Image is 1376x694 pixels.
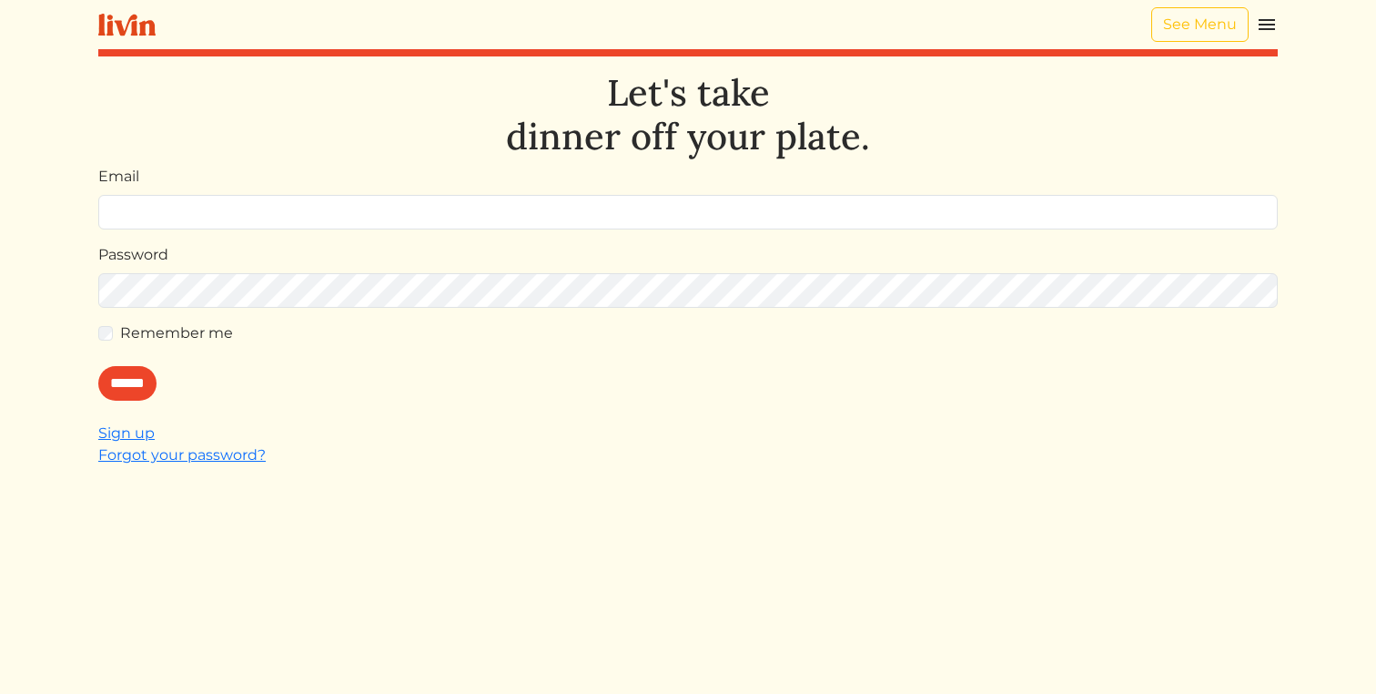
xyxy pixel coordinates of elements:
[120,322,233,344] label: Remember me
[1256,14,1278,36] img: menu_hamburger-cb6d353cf0ecd9f46ceae1c99ecbeb4a00e71ca567a856bd81f57e9d8c17bb26.svg
[98,14,156,36] img: livin-logo-a0d97d1a881af30f6274990eb6222085a2533c92bbd1e4f22c21b4f0d0e3210c.svg
[98,446,266,464] a: Forgot your password?
[98,71,1278,158] h1: Let's take dinner off your plate.
[98,424,155,442] a: Sign up
[98,166,139,188] label: Email
[98,244,168,266] label: Password
[1151,7,1249,42] a: See Menu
